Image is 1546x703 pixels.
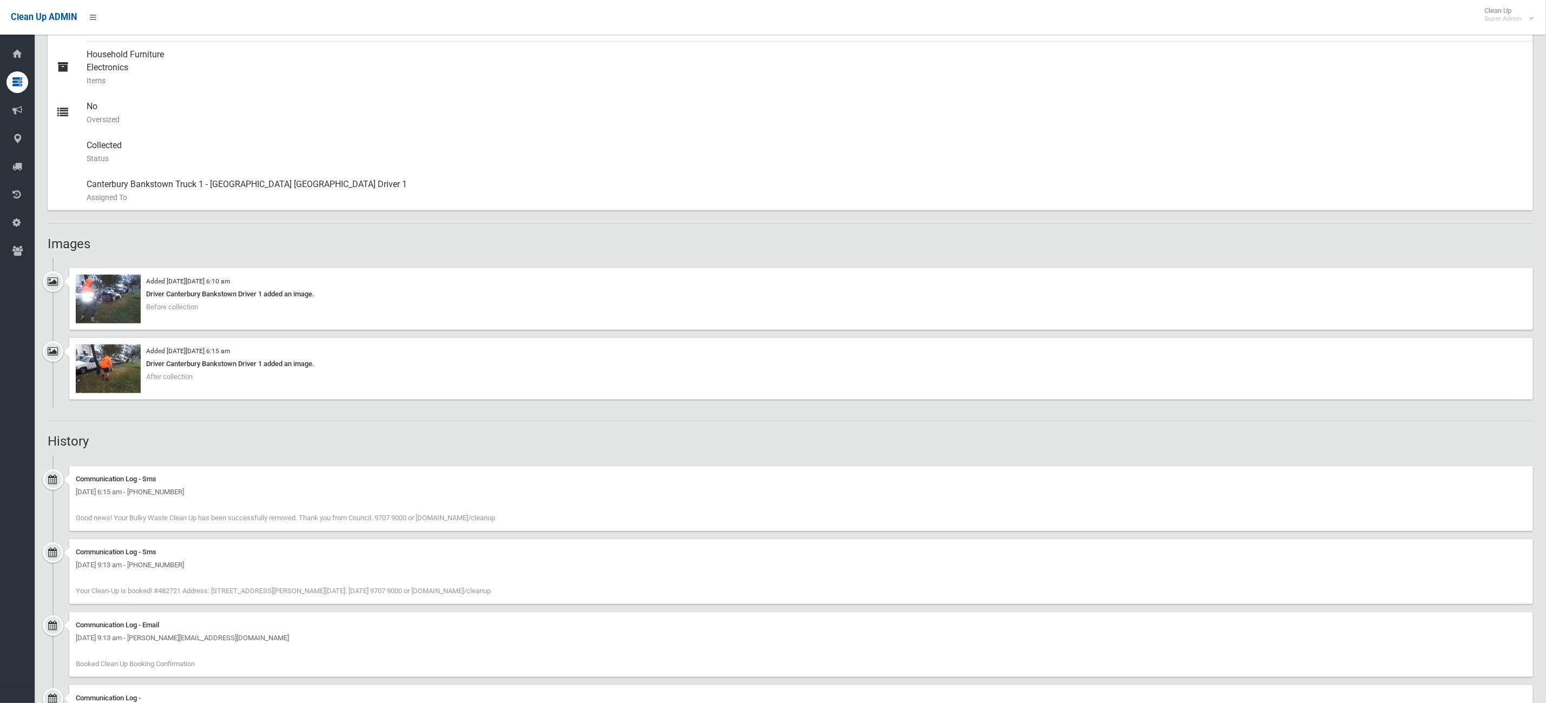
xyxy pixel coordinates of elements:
[76,546,1527,559] div: Communication Log - Sms
[76,619,1527,632] div: Communication Log - Email
[146,303,198,311] span: Before collection
[76,288,1527,301] div: Driver Canterbury Bankstown Driver 1 added an image.
[76,632,1527,645] div: [DATE] 9:13 am - [PERSON_NAME][EMAIL_ADDRESS][DOMAIN_NAME]
[87,152,1524,165] small: Status
[76,357,1527,370] div: Driver Canterbury Bankstown Driver 1 added an image.
[76,514,495,522] span: Good news! Your Bulky Waste Clean Up has been successfully removed. Thank you from Council. 9707 ...
[1484,15,1522,23] small: Super Admin
[87,132,1524,171] div: Collected
[76,486,1527,499] div: [DATE] 6:15 am - [PHONE_NUMBER]
[11,12,77,22] span: Clean Up ADMIN
[76,559,1527,572] div: [DATE] 9:13 am - [PHONE_NUMBER]
[76,660,195,668] span: Booked Clean Up Booking Confirmation
[76,473,1527,486] div: Communication Log - Sms
[76,275,141,323] img: 2025-09-1106.08.547884414881767994695.jpg
[87,94,1524,132] div: No
[87,171,1524,210] div: Canterbury Bankstown Truck 1 - [GEOGRAPHIC_DATA] [GEOGRAPHIC_DATA] Driver 1
[87,74,1524,87] small: Items
[48,237,1533,251] h2: Images
[146,373,193,381] span: After collection
[146,277,230,285] small: Added [DATE][DATE] 6:10 am
[76,587,491,595] span: Your Clean-Up is booked! #482721 Address: [STREET_ADDRESS][PERSON_NAME][DATE]: [DATE] 9707 9000 o...
[76,344,141,393] img: 2025-09-1106.14.545625988817023018916.jpg
[146,347,230,355] small: Added [DATE][DATE] 6:15 am
[48,434,1533,448] h2: History
[1479,6,1532,23] span: Clean Up
[87,42,1524,94] div: Household Furniture Electronics
[87,191,1524,204] small: Assigned To
[87,113,1524,126] small: Oversized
